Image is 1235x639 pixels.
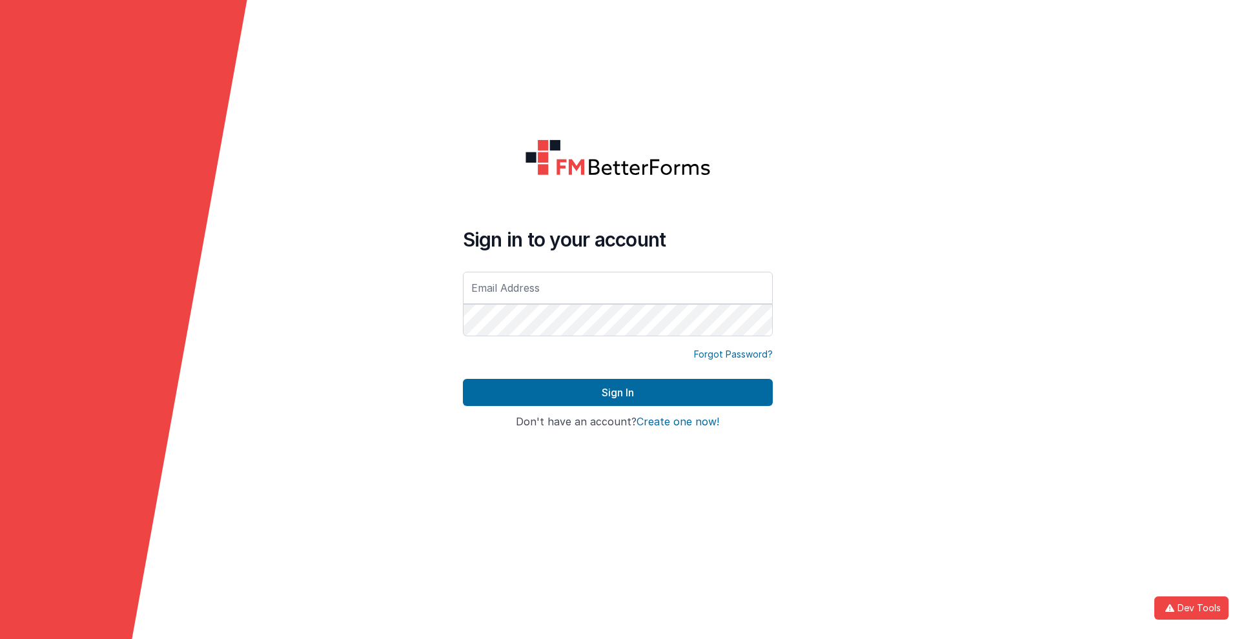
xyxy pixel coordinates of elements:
[463,416,773,428] h4: Don't have an account?
[1154,596,1229,620] button: Dev Tools
[463,228,773,251] h4: Sign in to your account
[637,416,719,428] button: Create one now!
[694,348,773,361] a: Forgot Password?
[463,379,773,406] button: Sign In
[463,272,773,304] input: Email Address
